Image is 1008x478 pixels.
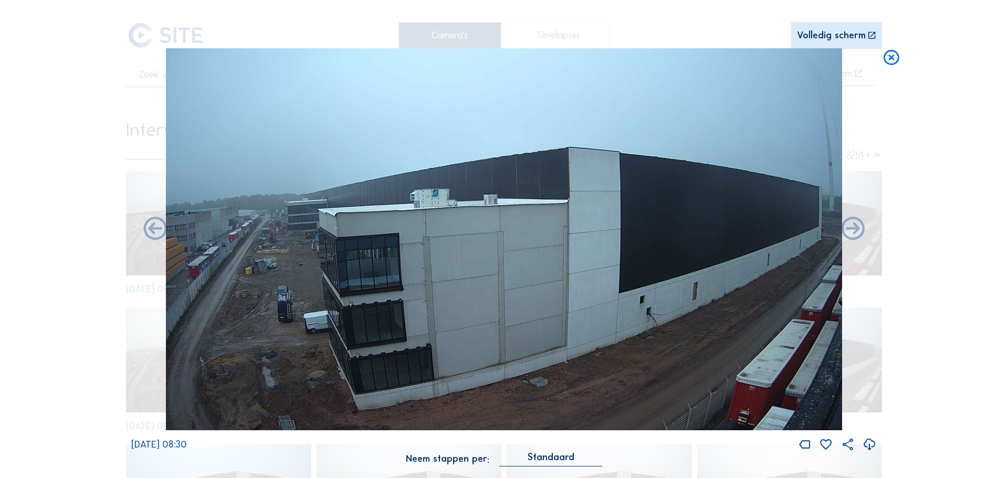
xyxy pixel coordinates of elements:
[406,454,489,464] div: Neem stappen per:
[499,452,602,466] div: Standaard
[797,31,866,41] div: Volledig scherm
[166,48,843,431] img: Image
[131,439,187,450] span: [DATE] 08:30
[141,215,169,243] i: Forward
[528,452,574,462] div: Standaard
[839,215,867,243] i: Back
